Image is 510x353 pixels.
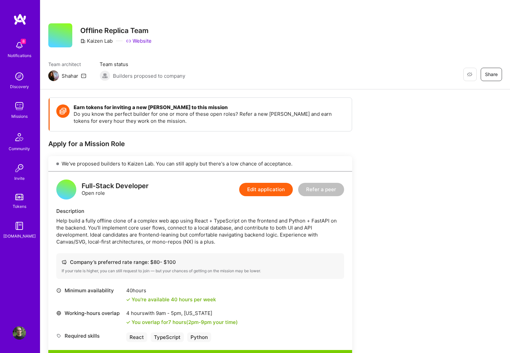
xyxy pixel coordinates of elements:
div: Invite [14,175,25,182]
div: Minimum availability [56,287,123,294]
i: icon Check [126,298,130,302]
img: logo [13,13,27,25]
div: Description [56,208,344,215]
i: icon Tag [56,333,61,338]
span: Share [485,71,498,78]
div: Notifications [8,52,31,59]
span: 9am - 5pm , [155,310,184,316]
img: teamwork [13,99,26,113]
div: Required skills [56,332,123,339]
div: [DOMAIN_NAME] [3,233,36,240]
div: Kaizen Lab [80,37,113,44]
h4: Earn tokens for inviting a new [PERSON_NAME] to this mission [74,104,345,110]
div: You overlap for 7 hours ( your time) [132,319,238,326]
img: Team Architect [48,70,59,81]
div: 40 hours [126,287,216,294]
div: Shahar [62,72,78,79]
div: React [126,332,147,342]
div: TypeScript [151,332,184,342]
img: Builders proposed to company [100,70,110,81]
a: User Avatar [11,326,28,340]
img: tokens [15,194,23,200]
span: 8 [21,39,26,44]
a: Website [126,37,152,44]
img: bell [13,39,26,52]
div: Apply for a Mission Role [48,139,352,148]
i: icon World [56,311,61,316]
i: icon CompanyGray [80,38,86,44]
div: We've proposed builders to Kaizen Lab. You can still apply but there's a low chance of acceptance. [48,156,352,171]
img: Token icon [56,104,70,118]
div: You're available 40 hours per week [126,296,216,303]
button: Edit application [239,183,293,196]
span: Team status [100,61,185,68]
img: Community [11,129,27,145]
div: Missions [11,113,28,120]
i: icon Cash [62,260,67,265]
i: icon Mail [81,73,86,78]
img: Invite [13,161,26,175]
i: icon EyeClosed [467,72,472,77]
h3: Offline Replica Team [80,26,152,35]
button: Share [481,68,502,81]
button: Refer a peer [298,183,344,196]
div: 4 hours with [US_STATE] [126,310,238,317]
img: guide book [13,219,26,233]
span: Builders proposed to company [113,72,185,79]
img: User Avatar [13,326,26,340]
div: Company’s preferred rate range: $ 80 - $ 100 [62,259,339,266]
div: If your rate is higher, you can still request to join — but your chances of getting on the missio... [62,268,339,274]
div: Python [187,332,211,342]
span: Team architect [48,61,86,68]
div: Tokens [13,203,26,210]
div: Working-hours overlap [56,310,123,317]
div: Full-Stack Developer [82,183,149,190]
div: Open role [82,183,149,197]
div: Help build a fully offline clone of a complex web app using React + TypeScript on the frontend an... [56,217,344,245]
div: Community [9,145,30,152]
i: icon Check [126,320,130,324]
span: 2pm - 9pm [188,319,212,325]
i: icon Clock [56,288,61,293]
p: Do you know the perfect builder for one or more of these open roles? Refer a new [PERSON_NAME] an... [74,110,345,124]
div: Discovery [10,83,29,90]
img: discovery [13,70,26,83]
